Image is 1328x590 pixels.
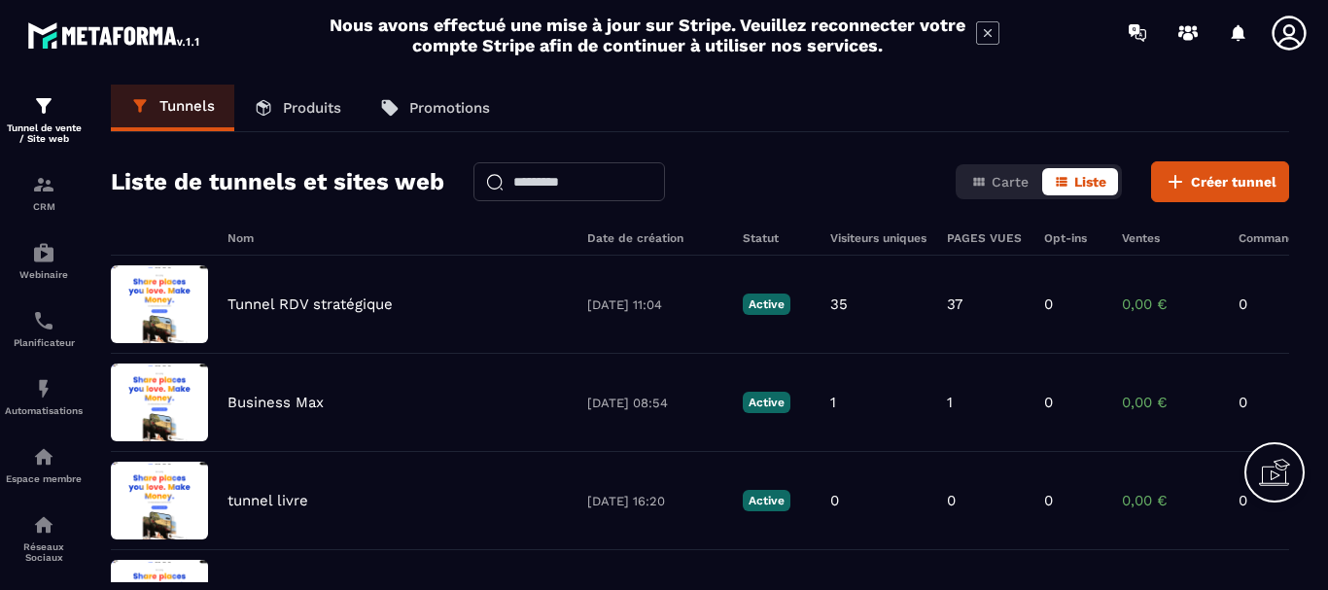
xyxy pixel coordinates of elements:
p: Tunnel de vente / Site web [5,122,83,144]
p: 0 [1239,492,1297,509]
p: Produits [283,99,341,117]
a: automationsautomationsEspace membre [5,431,83,499]
h6: Statut [743,231,811,245]
h6: Date de création [587,231,723,245]
h6: Nom [227,231,568,245]
p: 0 [1044,492,1053,509]
h6: PAGES VUES [947,231,1025,245]
a: schedulerschedulerPlanificateur [5,295,83,363]
a: Produits [234,85,361,131]
p: Webinaire [5,269,83,280]
img: automations [32,377,55,400]
p: Active [743,392,790,413]
p: CRM [5,201,83,212]
a: formationformationCRM [5,158,83,226]
img: logo [27,17,202,52]
p: [DATE] 11:04 [587,297,723,312]
a: automationsautomationsAutomatisations [5,363,83,431]
p: Active [743,490,790,511]
h2: Nous avons effectué une mise à jour sur Stripe. Veuillez reconnecter votre compte Stripe afin de ... [329,15,966,55]
h6: Ventes [1122,231,1219,245]
h2: Liste de tunnels et sites web [111,162,444,201]
span: Carte [992,174,1029,190]
h6: Opt-ins [1044,231,1102,245]
p: Planificateur [5,337,83,348]
p: 1 [830,394,836,411]
button: Liste [1042,168,1118,195]
p: [DATE] 08:54 [587,396,723,410]
p: Tunnels [159,97,215,115]
button: Créer tunnel [1151,161,1289,202]
p: Réseaux Sociaux [5,541,83,563]
p: [DATE] 16:20 [587,494,723,508]
p: Business Max [227,394,324,411]
a: Promotions [361,85,509,131]
a: automationsautomationsWebinaire [5,226,83,295]
img: scheduler [32,309,55,332]
p: 35 [830,295,848,313]
img: image [111,462,208,539]
p: 0,00 € [1122,492,1219,509]
p: Tunnel RDV stratégique [227,295,393,313]
img: formation [32,94,55,118]
img: image [111,265,208,343]
p: 0 [1044,295,1053,313]
img: formation [32,173,55,196]
p: Promotions [409,99,490,117]
img: automations [32,445,55,469]
p: 0 [1044,394,1053,411]
span: Créer tunnel [1191,172,1276,191]
img: social-network [32,513,55,537]
img: automations [32,241,55,264]
h6: Visiteurs uniques [830,231,927,245]
span: Liste [1074,174,1106,190]
a: Tunnels [111,85,234,131]
a: formationformationTunnel de vente / Site web [5,80,83,158]
p: Espace membre [5,473,83,484]
button: Carte [960,168,1040,195]
img: image [111,364,208,441]
p: 0 [830,492,839,509]
p: Active [743,294,790,315]
p: 0 [1239,295,1297,313]
p: tunnel livre [227,492,308,509]
a: social-networksocial-networkRéseaux Sociaux [5,499,83,577]
h6: Commandes [1239,231,1309,245]
p: 0 [1239,394,1297,411]
p: 0,00 € [1122,295,1219,313]
p: Automatisations [5,405,83,416]
p: 1 [947,394,953,411]
p: 0,00 € [1122,394,1219,411]
p: 0 [947,492,956,509]
p: 37 [947,295,962,313]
